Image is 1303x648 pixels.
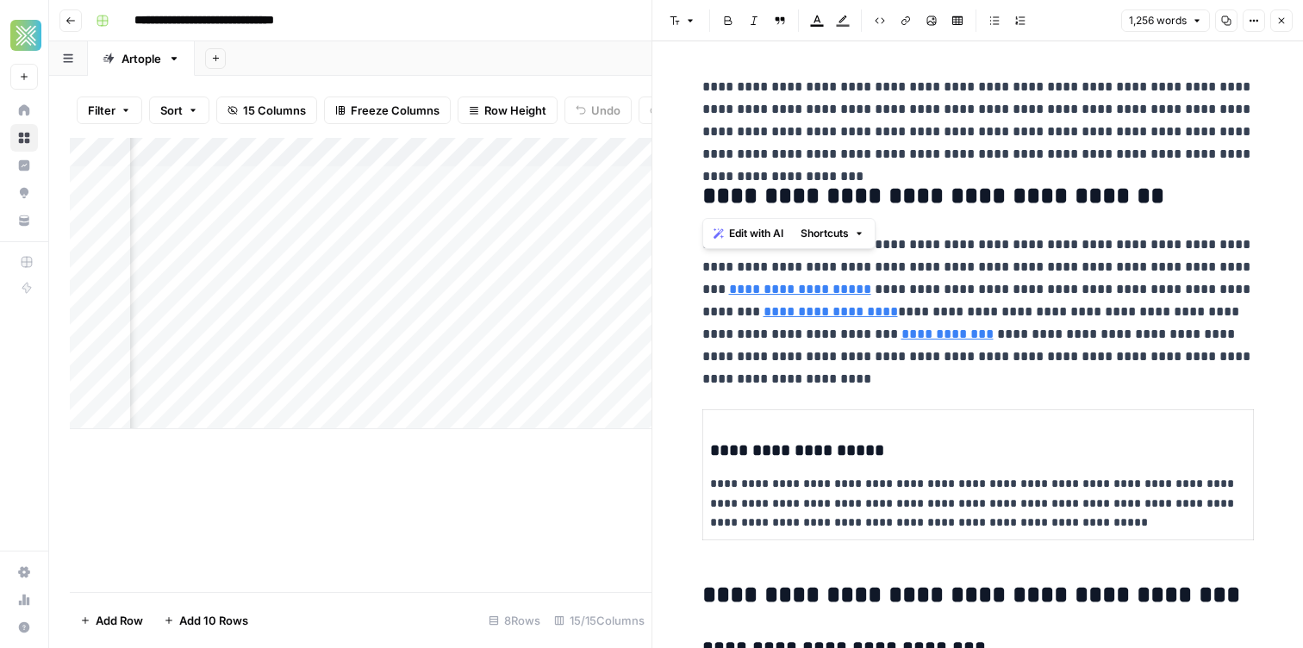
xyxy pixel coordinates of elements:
span: 1,256 words [1129,13,1187,28]
a: Opportunities [10,179,38,207]
button: Add 10 Rows [153,607,259,634]
span: Edit with AI [729,226,783,241]
span: Freeze Columns [351,102,440,119]
button: Filter [77,97,142,124]
span: Shortcuts [801,226,849,241]
a: Home [10,97,38,124]
button: Freeze Columns [324,97,451,124]
span: Add 10 Rows [179,612,248,629]
button: Undo [564,97,632,124]
button: 15 Columns [216,97,317,124]
button: Help + Support [10,614,38,641]
button: Row Height [458,97,558,124]
a: Your Data [10,207,38,234]
a: Insights [10,152,38,179]
button: Sort [149,97,209,124]
span: Filter [88,102,115,119]
button: Edit with AI [707,222,790,245]
button: Workspace: Xponent21 [10,14,38,57]
button: Shortcuts [794,222,871,245]
a: Usage [10,586,38,614]
button: Add Row [70,607,153,634]
span: Sort [160,102,183,119]
a: Settings [10,558,38,586]
a: Browse [10,124,38,152]
span: Undo [591,102,620,119]
div: 8 Rows [482,607,547,634]
span: Row Height [484,102,546,119]
a: Artople [88,41,195,76]
span: Add Row [96,612,143,629]
span: 15 Columns [243,102,306,119]
img: Xponent21 Logo [10,20,41,51]
button: 1,256 words [1121,9,1210,32]
div: 15/15 Columns [547,607,651,634]
div: Artople [122,50,161,67]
